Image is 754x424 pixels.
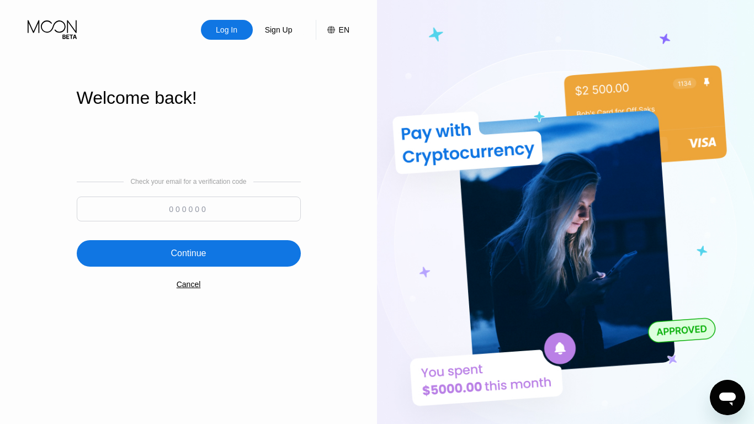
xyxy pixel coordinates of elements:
[177,280,201,289] div: Cancel
[77,197,301,221] input: 000000
[171,248,206,259] div: Continue
[215,24,238,35] div: Log In
[316,20,349,40] div: EN
[77,240,301,267] div: Continue
[201,20,253,40] div: Log In
[77,88,301,108] div: Welcome back!
[264,24,294,35] div: Sign Up
[253,20,305,40] div: Sign Up
[339,25,349,34] div: EN
[710,380,745,415] iframe: Button to launch messaging window
[130,178,246,185] div: Check your email for a verification code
